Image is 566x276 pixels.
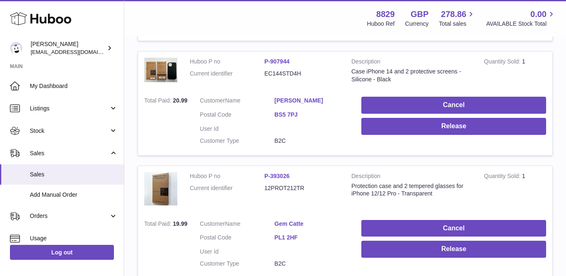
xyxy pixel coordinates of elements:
span: Sales [30,149,109,157]
strong: Description [351,172,472,182]
strong: 8829 [376,9,395,20]
strong: Description [351,58,472,68]
a: Gem Catte [274,220,349,228]
span: Customer [200,97,225,104]
a: BS5 7PJ [274,111,349,119]
div: Protection case and 2 tempered glasses for iPhone 12/12 Pro - Transparent [351,182,472,198]
dt: Postal Code [200,111,274,121]
dt: Name [200,97,274,107]
dt: Huboo P no [190,58,264,66]
dt: Postal Code [200,234,274,244]
dt: Huboo P no [190,172,264,180]
button: Cancel [361,97,546,114]
span: 0.00 [530,9,547,20]
div: Case iPhone 14 and 2 protective screens - Silicone - Black [351,68,472,83]
td: 1 [478,166,552,214]
td: 1 [478,51,552,90]
strong: Quantity Sold [484,58,522,67]
dt: User Id [200,248,274,256]
button: Release [361,118,546,135]
strong: Total Paid [144,220,173,229]
a: P-393026 [264,173,290,179]
span: [EMAIL_ADDRESS][DOMAIN_NAME] [31,49,122,55]
span: 20.99 [173,97,187,104]
dt: Customer Type [200,137,274,145]
img: 88291680273940.png [144,172,177,205]
span: 19.99 [173,220,187,227]
a: PL1 2HF [274,234,349,242]
button: Release [361,241,546,258]
strong: Quantity Sold [484,173,522,181]
span: My Dashboard [30,82,118,90]
span: Add Manual Order [30,191,118,199]
strong: Total Paid [144,97,173,106]
strong: GBP [411,9,428,20]
a: Log out [10,245,114,260]
div: Currency [405,20,429,28]
span: 278.86 [441,9,466,20]
span: Stock [30,127,109,135]
dt: Customer Type [200,260,274,268]
a: 278.86 Total sales [439,9,476,28]
div: Huboo Ref [367,20,395,28]
div: [PERSON_NAME] [31,40,105,56]
img: commandes@kpmatech.com [10,42,22,54]
button: Cancel [361,220,546,237]
a: 0.00 AVAILABLE Stock Total [486,9,556,28]
span: Sales [30,171,118,178]
span: Listings [30,105,109,112]
span: Usage [30,234,118,242]
span: AVAILABLE Stock Total [486,20,556,28]
dd: 12PROT212TR [264,184,339,192]
dt: Current identifier [190,70,264,78]
dt: User Id [200,125,274,133]
a: [PERSON_NAME] [274,97,349,105]
a: P-907944 [264,58,290,65]
dt: Current identifier [190,184,264,192]
span: Total sales [439,20,476,28]
dd: EC144STD4H [264,70,339,78]
span: Orders [30,212,109,220]
dt: Name [200,220,274,230]
dd: B2C [274,137,349,145]
dd: B2C [274,260,349,268]
img: 88291702031087.png [144,58,177,82]
span: Customer [200,220,225,227]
